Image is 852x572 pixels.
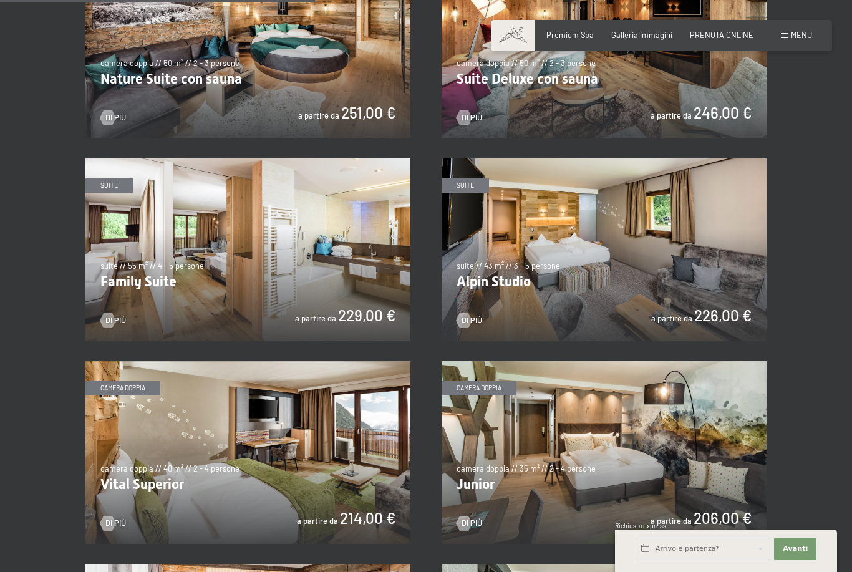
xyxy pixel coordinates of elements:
a: Single Superior [442,564,767,570]
a: Di più [457,315,482,326]
a: Alpin Studio [442,158,767,165]
a: Di più [457,518,482,529]
span: Avanti [783,544,808,554]
a: Di più [100,518,126,529]
img: Vital Superior [85,361,410,544]
a: Premium Spa [546,30,594,40]
a: Di più [100,315,126,326]
span: Di più [105,315,126,326]
a: Family Suite [85,158,410,165]
span: Di più [462,112,482,124]
img: Alpin Studio [442,158,767,341]
a: Di più [100,112,126,124]
a: Single Alpin [85,564,410,570]
a: Vital Superior [85,361,410,367]
span: Di più [105,518,126,529]
a: Galleria immagini [611,30,672,40]
span: Di più [462,315,482,326]
span: Di più [105,112,126,124]
a: Junior [442,361,767,367]
a: Di più [457,112,482,124]
span: Di più [462,518,482,529]
span: Menu [791,30,812,40]
span: Richiesta express [615,522,666,530]
img: Junior [442,361,767,544]
button: Avanti [774,538,816,560]
a: PRENOTA ONLINE [690,30,753,40]
img: Family Suite [85,158,410,341]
